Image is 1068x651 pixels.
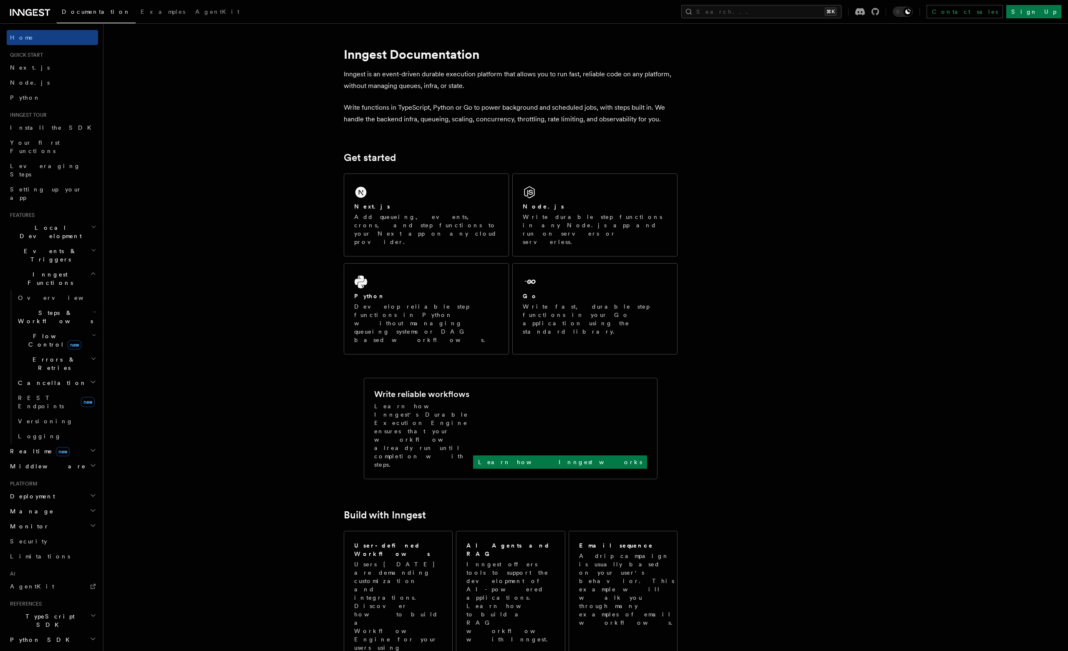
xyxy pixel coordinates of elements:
button: Cancellation [15,375,98,390]
a: Node.jsWrite durable step functions in any Node.js app and run on servers or serverless. [512,173,678,256]
a: Security [7,534,98,549]
span: Home [10,33,33,42]
h2: Node.js [523,202,564,211]
span: Realtime [7,447,70,455]
span: References [7,601,42,607]
a: PythonDevelop reliable step functions in Python without managing queueing systems or DAG based wo... [344,263,509,354]
a: Build with Inngest [344,509,426,521]
button: Toggle dark mode [893,7,913,17]
span: Middleware [7,462,86,470]
h2: Go [523,292,538,300]
span: Versioning [18,418,73,425]
span: Deployment [7,492,55,500]
p: Develop reliable step functions in Python without managing queueing systems or DAG based workflows. [354,302,499,344]
a: Setting up your app [7,182,98,205]
a: Sign Up [1006,5,1061,18]
span: Install the SDK [10,124,96,131]
h2: Email sequence [579,541,653,550]
h1: Inngest Documentation [344,47,678,62]
span: Leveraging Steps [10,163,81,178]
p: A drip campaign is usually based on your user's behavior. This example will walk you through many... [579,552,678,627]
button: Steps & Workflows [15,305,98,329]
span: Your first Functions [10,139,60,154]
p: Write functions in TypeScript, Python or Go to power background and scheduled jobs, with steps bu... [344,102,678,125]
h2: Next.js [354,202,390,211]
a: Get started [344,152,396,163]
button: Python SDK [7,632,98,647]
a: Home [7,30,98,45]
span: Security [10,538,47,545]
a: Contact sales [927,5,1003,18]
a: AgentKit [7,579,98,594]
p: Write fast, durable step functions in your Go application using the standard library. [523,302,667,336]
p: Add queueing, events, crons, and step functions to your Next app on any cloud provider. [354,213,499,246]
h2: Python [354,292,385,300]
button: Local Development [7,220,98,244]
span: Python [10,94,40,101]
a: Install the SDK [7,120,98,135]
span: Monitor [7,522,49,530]
span: AI [7,571,15,577]
h2: AI Agents and RAG [466,541,556,558]
a: Learn how Inngest works [473,455,647,469]
span: Python SDK [7,636,75,644]
p: Learn how Inngest's Durable Execution Engine ensures that your workflow already run until complet... [374,402,473,469]
a: Examples [136,3,190,23]
p: Inngest offers tools to support the development of AI-powered applications. Learn how to build a ... [466,560,556,643]
h2: Write reliable workflows [374,388,469,400]
button: Deployment [7,489,98,504]
a: REST Endpointsnew [15,390,98,414]
span: Examples [141,8,185,15]
button: Errors & Retries [15,352,98,375]
span: Errors & Retries [15,355,91,372]
span: AgentKit [195,8,239,15]
a: Node.js [7,75,98,90]
kbd: ⌘K [825,8,836,16]
span: Inngest tour [7,112,47,118]
a: Overview [15,290,98,305]
p: Learn how Inngest works [478,458,642,466]
span: Flow Control [15,332,92,349]
a: Logging [15,429,98,444]
span: Local Development [7,224,91,240]
span: new [81,397,95,407]
div: Inngest Functions [7,290,98,444]
span: Node.js [10,79,50,86]
p: Write durable step functions in any Node.js app and run on servers or serverless. [523,213,667,246]
span: Limitations [10,553,70,560]
a: Documentation [57,3,136,23]
button: TypeScript SDK [7,609,98,632]
span: new [68,340,81,349]
span: Events & Triggers [7,247,91,264]
span: Steps & Workflows [15,309,93,325]
a: Versioning [15,414,98,429]
span: REST Endpoints [18,395,64,410]
a: GoWrite fast, durable step functions in your Go application using the standard library. [512,263,678,354]
button: Search...⌘K [681,5,841,18]
a: Python [7,90,98,105]
span: Cancellation [15,379,87,387]
button: Inngest Functions [7,267,98,290]
span: Quick start [7,52,43,58]
span: TypeScript SDK [7,612,90,629]
button: Flow Controlnew [15,329,98,352]
button: Manage [7,504,98,519]
button: Events & Triggers [7,244,98,267]
span: Features [7,212,35,219]
span: new [56,447,70,456]
a: Your first Functions [7,135,98,158]
a: Leveraging Steps [7,158,98,182]
span: Setting up your app [10,186,82,201]
span: Next.js [10,64,50,71]
span: Platform [7,480,38,487]
span: Overview [18,294,104,301]
a: AgentKit [190,3,244,23]
h2: User-defined Workflows [354,541,442,558]
button: Middleware [7,459,98,474]
button: Monitor [7,519,98,534]
span: Logging [18,433,61,440]
span: Inngest Functions [7,270,90,287]
a: Limitations [7,549,98,564]
button: Realtimenew [7,444,98,459]
span: AgentKit [10,583,54,590]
